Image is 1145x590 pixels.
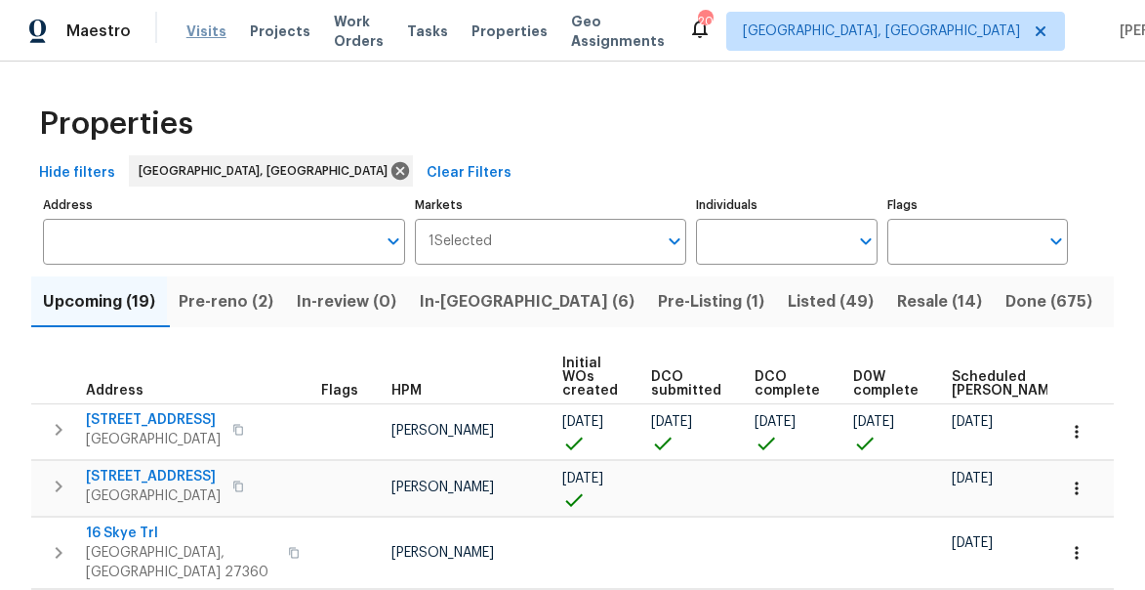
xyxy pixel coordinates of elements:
span: Resale (14) [897,288,982,316]
span: Listed (49) [788,288,874,316]
button: Clear Filters [419,155,519,191]
span: Address [86,384,143,398]
span: Properties [39,114,193,134]
span: 16 Skye Trl [86,524,276,543]
span: [PERSON_NAME] [391,424,494,438]
span: [STREET_ADDRESS] [86,410,221,430]
span: [STREET_ADDRESS] [86,467,221,486]
span: Visits [186,21,226,41]
span: [GEOGRAPHIC_DATA], [GEOGRAPHIC_DATA] [139,161,395,181]
div: [GEOGRAPHIC_DATA], [GEOGRAPHIC_DATA] [129,155,413,187]
button: Hide filters [31,155,123,191]
span: D0W complete [853,370,919,398]
span: [DATE] [853,415,894,429]
span: In-review (0) [297,288,396,316]
span: [DATE] [651,415,692,429]
div: 20 [698,12,712,31]
span: In-[GEOGRAPHIC_DATA] (6) [420,288,634,316]
span: Initial WOs created [562,357,618,398]
span: [GEOGRAPHIC_DATA] [86,486,221,506]
span: DCO submitted [651,370,721,398]
span: Pre-reno (2) [179,288,273,316]
span: [DATE] [952,536,993,550]
span: Maestro [66,21,131,41]
span: [DATE] [952,415,993,429]
span: Upcoming (19) [43,288,155,316]
span: Scheduled [PERSON_NAME] [952,370,1062,398]
label: Markets [415,199,686,211]
span: Geo Assignments [571,12,665,51]
button: Open [852,228,879,255]
span: Clear Filters [427,161,511,186]
span: [GEOGRAPHIC_DATA], [GEOGRAPHIC_DATA] 27360 [86,543,276,582]
span: HPM [391,384,422,398]
span: 1 Selected [429,233,492,250]
button: Open [380,228,407,255]
span: [GEOGRAPHIC_DATA], [GEOGRAPHIC_DATA] [743,21,1020,41]
label: Address [43,199,405,211]
label: Flags [887,199,1068,211]
span: Done (675) [1005,288,1092,316]
span: Properties [471,21,548,41]
button: Open [1043,228,1070,255]
span: [GEOGRAPHIC_DATA] [86,430,221,449]
span: [PERSON_NAME] [391,481,494,494]
span: [DATE] [755,415,796,429]
span: Tasks [407,24,448,38]
span: [DATE] [562,472,603,485]
span: [DATE] [952,472,993,485]
label: Individuals [696,199,877,211]
span: Projects [250,21,310,41]
span: Flags [321,384,358,398]
span: Hide filters [39,161,115,186]
span: Work Orders [334,12,384,51]
span: Pre-Listing (1) [658,288,764,316]
span: DCO complete [755,370,820,398]
span: [DATE] [562,415,603,429]
span: [PERSON_NAME] [391,546,494,560]
button: Open [661,228,688,255]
